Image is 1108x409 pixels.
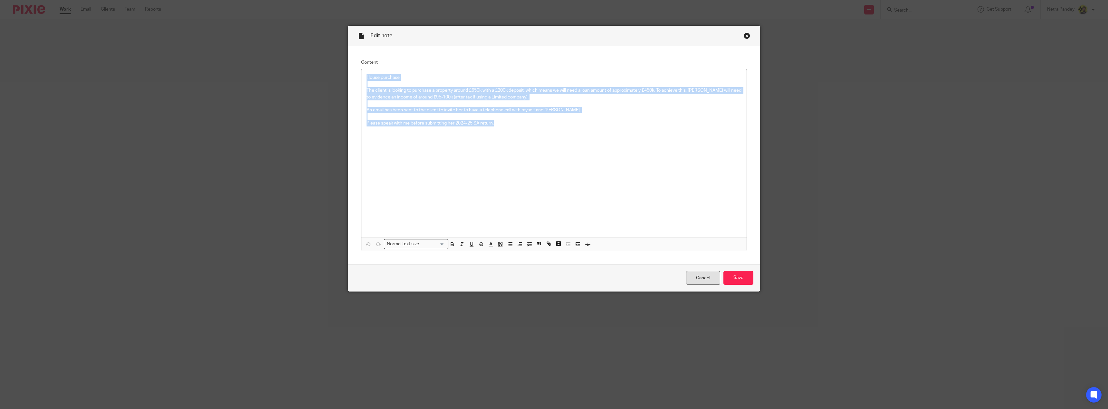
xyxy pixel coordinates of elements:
div: Close this dialog window [744,33,750,39]
p: An email has been sent to the client to invite her to have a telephone call with myself and [PERS... [367,107,741,113]
p: The client is looking to purchase a property around £650k with a £200k deposit, which means we wi... [367,87,741,100]
input: Search for option [421,241,444,247]
p: Please speak with me before submitting her 2024-25 SA return. [367,120,741,126]
p: House purchase [367,74,741,81]
div: Search for option [384,239,448,249]
label: Content [361,59,747,66]
a: Cancel [686,271,720,285]
span: Edit note [370,33,392,38]
span: Normal text size [386,241,421,247]
input: Save [723,271,753,285]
